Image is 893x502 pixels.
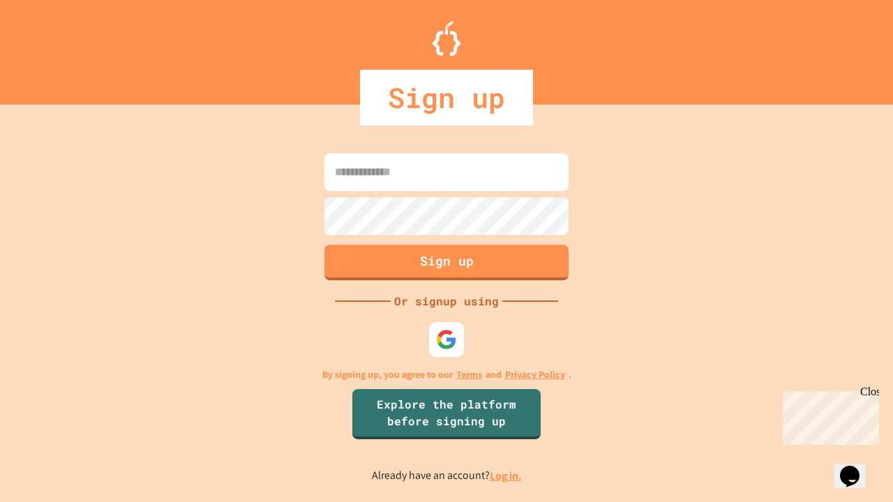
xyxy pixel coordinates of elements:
[352,389,541,439] a: Explore the platform before signing up
[505,367,565,382] a: Privacy Policy
[6,6,96,89] div: Chat with us now!Close
[456,367,482,382] a: Terms
[433,21,460,56] img: Logo.svg
[834,446,879,488] iframe: chat widget
[324,245,569,280] button: Sign up
[436,329,457,350] img: google-icon.svg
[490,469,522,483] a: Log in.
[322,367,571,382] p: By signing up, you agree to our and .
[777,386,879,445] iframe: chat widget
[360,70,533,125] div: Sign up
[391,293,502,310] div: Or signup using
[372,467,522,485] p: Already have an account?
